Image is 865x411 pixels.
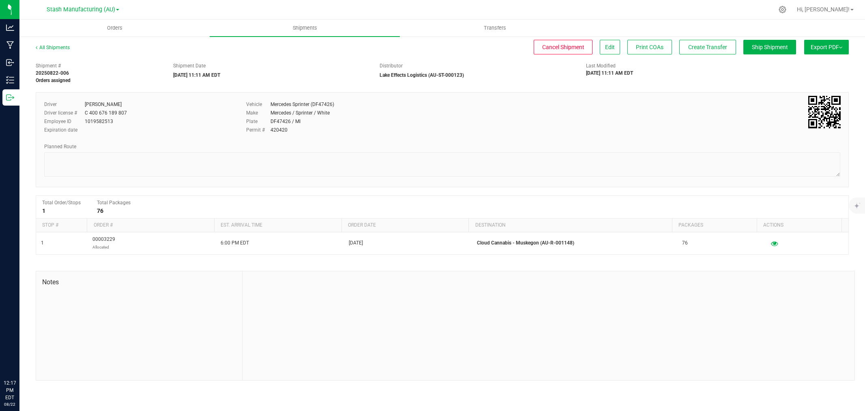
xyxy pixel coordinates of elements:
span: Notes [42,277,236,287]
div: DF47426 / MI [270,118,300,125]
a: Transfers [400,19,590,37]
button: Print COAs [627,40,672,54]
span: Transfers [473,24,517,32]
th: Order date [341,218,469,232]
p: 12:17 PM EDT [4,379,16,401]
span: Stash Manufacturing (AU) [47,6,115,13]
th: Destination [468,218,672,232]
div: 1019582513 [85,118,113,125]
label: Make [246,109,270,117]
strong: 20250822-006 [36,70,69,76]
th: Stop # [36,218,87,232]
span: Total Packages [97,200,131,205]
th: Order # [87,218,214,232]
inline-svg: Analytics [6,24,14,32]
strong: Orders assigned [36,78,71,83]
span: Edit [605,44,615,50]
th: Est. arrival time [214,218,341,232]
img: Scan me! [808,96,841,128]
p: Allocated [92,243,115,251]
label: Shipment Date [173,62,206,69]
strong: [DATE] 11:11 AM EDT [586,70,633,76]
span: Ship Shipment [752,44,788,50]
span: 6:00 PM EDT [221,239,249,247]
inline-svg: Outbound [6,93,14,102]
label: Expiration date [44,126,85,134]
iframe: Resource center [8,346,32,370]
div: Manage settings [777,6,788,13]
strong: [DATE] 11:11 AM EDT [173,72,220,78]
button: Cancel Shipment [534,40,592,54]
button: Edit [600,40,620,54]
label: Last Modified [586,62,616,69]
label: Distributor [380,62,403,69]
span: Orders [96,24,133,32]
button: Create Transfer [679,40,736,54]
label: Plate [246,118,270,125]
label: Vehicle [246,101,270,108]
div: 420420 [270,126,288,134]
span: 1 [41,239,44,247]
span: Cancel Shipment [542,44,584,50]
span: Create Transfer [688,44,727,50]
span: 00003229 [92,236,115,251]
a: Orders [19,19,210,37]
th: Actions [757,218,841,232]
button: Export PDF [804,40,849,54]
div: [PERSON_NAME] [85,101,122,108]
button: Ship Shipment [743,40,796,54]
span: Hi, [PERSON_NAME]! [797,6,850,13]
p: 08/22 [4,401,16,407]
label: Employee ID [44,118,85,125]
p: Cloud Cannabis - Muskegon (AU-R-001148) [477,239,672,247]
span: Planned Route [44,144,76,149]
span: Shipments [282,24,328,32]
a: Shipments [210,19,400,37]
label: Driver license # [44,109,85,117]
div: C 400 676 189 807 [85,109,127,117]
label: Permit # [246,126,270,134]
span: Shipment # [36,62,161,69]
div: Mercedes Sprinter (DF47426) [270,101,334,108]
strong: Lake Effects Logistics (AU-ST-000123) [380,72,464,78]
inline-svg: Manufacturing [6,41,14,49]
span: Total Order/Stops [42,200,81,205]
strong: 1 [42,208,45,214]
strong: 76 [97,208,103,214]
label: Driver [44,101,85,108]
span: [DATE] [349,239,363,247]
inline-svg: Inventory [6,76,14,84]
span: Print COAs [636,44,663,50]
th: Packages [672,218,757,232]
div: Mercedes / Sprinter / White [270,109,330,117]
inline-svg: Inbound [6,58,14,67]
qrcode: 20250822-006 [808,96,841,128]
a: All Shipments [36,45,70,50]
span: 76 [682,239,688,247]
